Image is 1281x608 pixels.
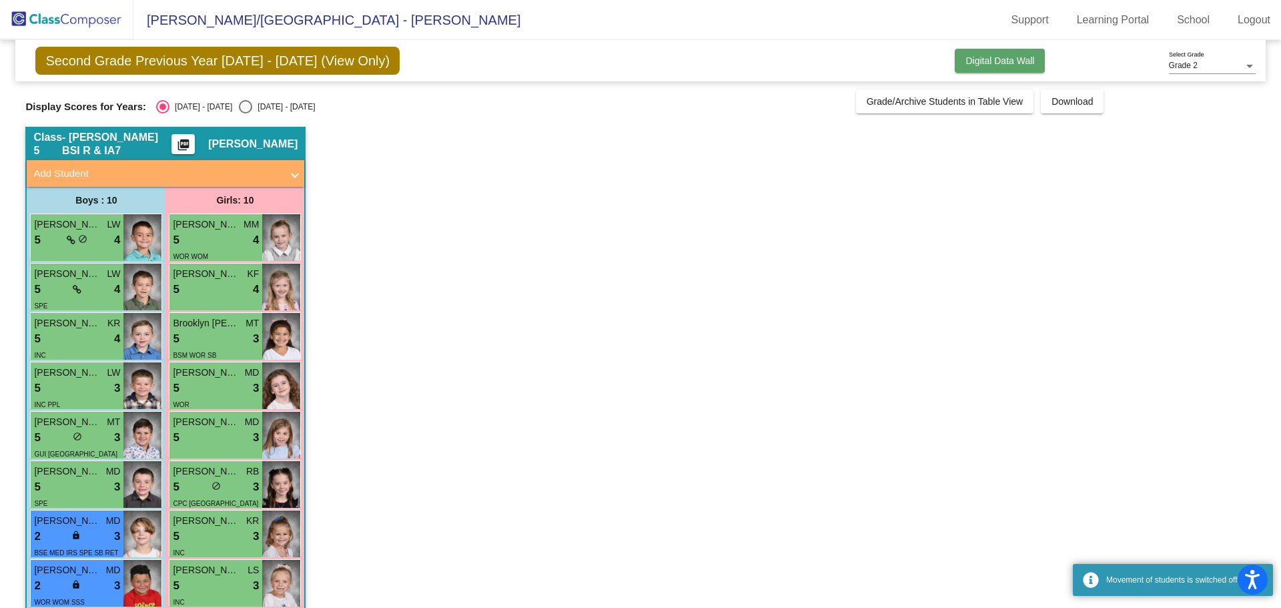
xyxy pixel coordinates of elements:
span: 5 [173,330,179,348]
div: Boys : 10 [27,187,165,214]
mat-icon: picture_as_pdf [175,138,191,157]
span: INC [34,352,45,359]
span: [PERSON_NAME] [34,514,101,528]
span: 2 [34,528,40,545]
span: MT [107,415,120,429]
span: - [PERSON_NAME] BSI R & IA7 [62,131,171,158]
span: 5 [173,429,179,446]
span: RB [246,465,259,479]
span: Grade 2 [1169,61,1198,70]
span: Grade/Archive Students in Table View [867,96,1023,107]
span: [PERSON_NAME] [34,218,101,232]
span: [PERSON_NAME] [PERSON_NAME] [34,267,101,281]
span: [PERSON_NAME] [34,316,101,330]
span: do_not_disturb_alt [78,234,87,244]
span: 3 [253,577,259,595]
span: KR [246,514,259,528]
span: 5 [173,577,179,595]
button: Grade/Archive Students in Table View [856,89,1034,113]
span: [PERSON_NAME] [173,415,240,429]
span: 4 [114,281,120,298]
span: [PERSON_NAME] [173,218,240,232]
span: LS [248,563,259,577]
span: [PERSON_NAME] [173,366,240,380]
span: MT [246,316,259,330]
span: 2 [34,577,40,595]
span: 5 [173,528,179,545]
span: [PERSON_NAME] [173,563,240,577]
span: MD [106,514,121,528]
span: [PERSON_NAME] [173,267,240,281]
span: WOR WOM [173,253,208,260]
span: 3 [253,429,259,446]
span: 3 [114,380,120,397]
button: Print Students Details [171,134,195,154]
span: [PERSON_NAME] [34,563,101,577]
span: do_not_disturb_alt [73,432,82,441]
span: 5 [173,479,179,496]
button: Download [1041,89,1104,113]
span: MD [245,366,260,380]
span: [PERSON_NAME] [34,366,101,380]
span: Digital Data Wall [965,55,1034,66]
span: 5 [34,232,40,249]
span: GUI [GEOGRAPHIC_DATA] [34,450,117,458]
span: 3 [114,528,120,545]
span: [PERSON_NAME]/[GEOGRAPHIC_DATA] - [PERSON_NAME] [133,9,520,31]
span: BSM WOR SB [173,352,216,359]
span: 5 [173,232,179,249]
a: Learning Portal [1066,9,1160,31]
span: INC PPL [34,401,60,408]
span: [PERSON_NAME] [173,465,240,479]
div: [DATE] - [DATE] [252,101,315,113]
span: lock [71,580,81,589]
span: [PERSON_NAME] [34,465,101,479]
span: 4 [253,232,259,249]
span: BSE MED IRS SPE SB RET CPC [34,549,118,571]
span: 3 [253,380,259,397]
span: [PERSON_NAME] [173,514,240,528]
span: MM [244,218,259,232]
span: CPC [GEOGRAPHIC_DATA] [173,500,258,507]
span: 3 [253,479,259,496]
span: [PERSON_NAME] [34,415,101,429]
span: Brooklyn [PERSON_NAME] [173,316,240,330]
div: Movement of students is switched off [1106,574,1263,586]
span: 5 [173,380,179,397]
span: LW [107,218,120,232]
span: Display Scores for Years: [25,101,146,113]
span: 5 [34,330,40,348]
span: LW [107,366,120,380]
span: 3 [253,528,259,545]
span: KF [248,267,260,281]
mat-panel-title: Add Student [33,166,282,182]
a: School [1166,9,1220,31]
a: Support [1001,9,1059,31]
span: MD [106,465,121,479]
div: [DATE] - [DATE] [169,101,232,113]
span: INC [173,549,184,557]
span: 5 [34,281,40,298]
span: 3 [114,429,120,446]
span: LW [107,267,120,281]
span: 5 [34,380,40,397]
span: 4 [253,281,259,298]
span: 4 [114,232,120,249]
span: 3 [253,330,259,348]
span: Second Grade Previous Year [DATE] - [DATE] (View Only) [35,47,400,75]
span: SPE [34,302,47,310]
mat-expansion-panel-header: Add Student [27,160,304,187]
span: 3 [114,479,120,496]
span: 4 [114,330,120,348]
span: MD [106,563,121,577]
span: INC [173,599,184,606]
div: Girls: 10 [165,187,304,214]
mat-radio-group: Select an option [156,100,315,113]
span: WOR WOM SSS [34,599,85,606]
span: Download [1051,96,1093,107]
span: WOR [173,401,189,408]
span: do_not_disturb_alt [211,481,221,491]
span: [PERSON_NAME] [208,137,298,151]
span: 5 [173,281,179,298]
button: Digital Data Wall [955,49,1045,73]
